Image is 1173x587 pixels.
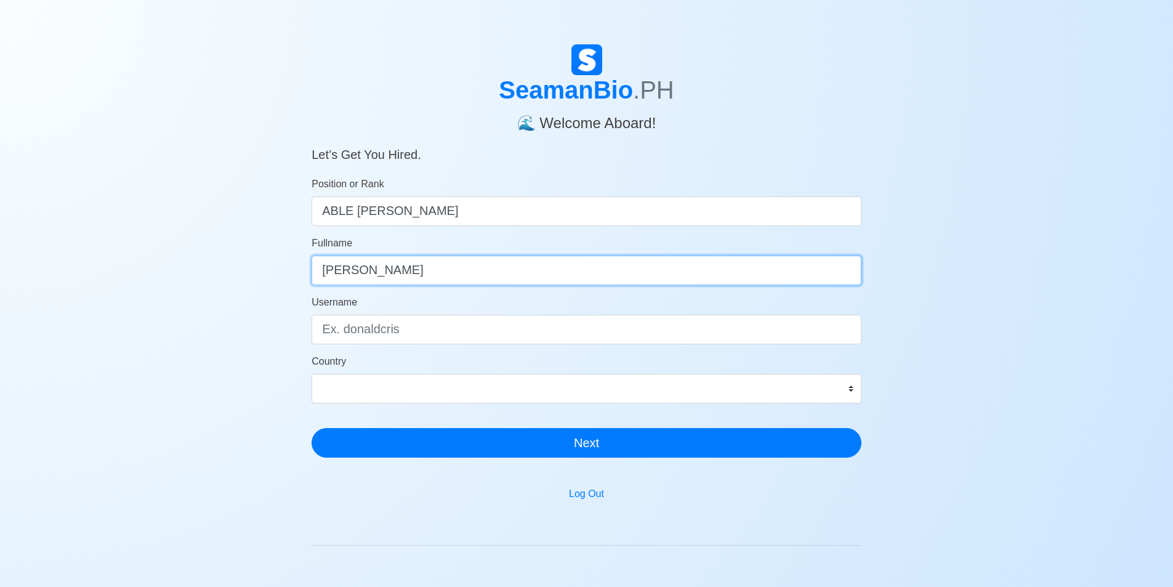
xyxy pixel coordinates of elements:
span: .PH [633,76,674,103]
input: Your Fullname [312,256,861,285]
input: Ex. donaldcris [312,315,861,344]
label: Country [312,354,346,369]
h1: SeamanBio [312,75,861,105]
h5: Let’s Get You Hired. [312,132,861,162]
img: Logo [571,44,602,75]
button: Log Out [561,482,612,506]
h4: 🌊 Welcome Aboard! [312,105,861,132]
span: Username [312,297,357,307]
span: Fullname [312,238,352,248]
input: ex. 2nd Officer w/Master License [312,196,861,226]
button: Next [312,428,861,458]
span: Position or Rank [312,179,384,189]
